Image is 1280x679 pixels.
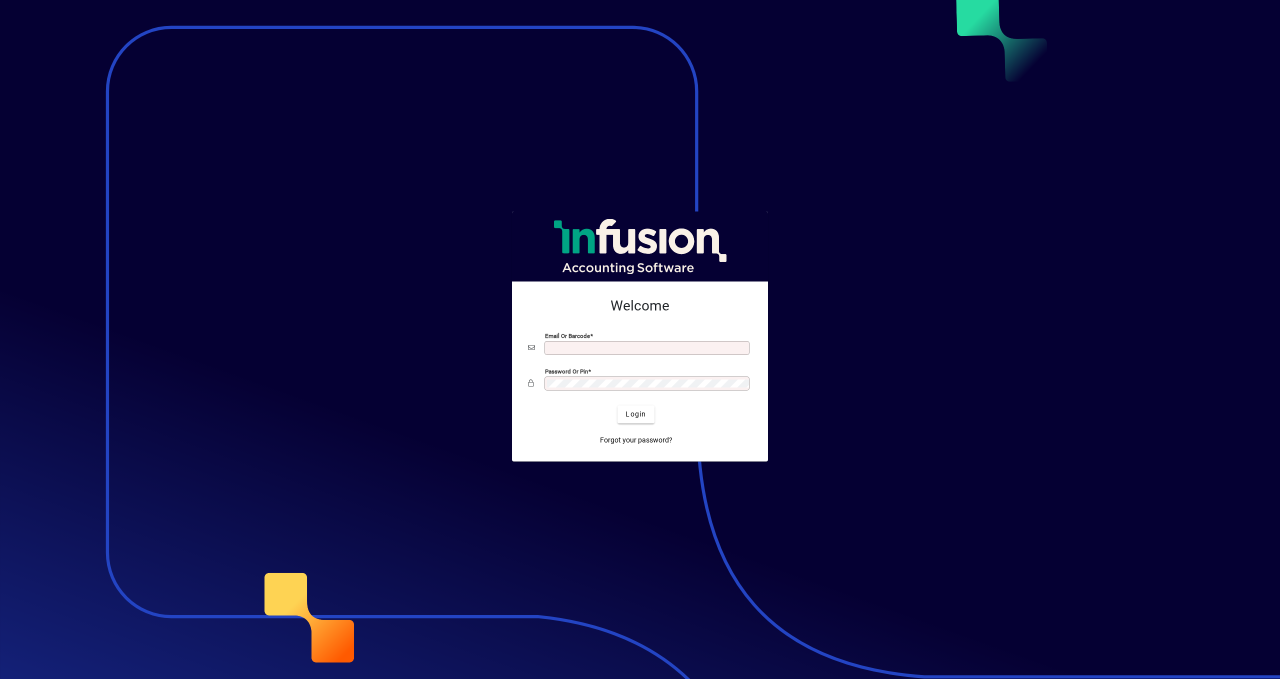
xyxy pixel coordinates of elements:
[600,435,672,445] span: Forgot your password?
[545,367,588,374] mat-label: Password or Pin
[596,431,676,449] a: Forgot your password?
[617,405,654,423] button: Login
[625,409,646,419] span: Login
[545,332,590,339] mat-label: Email or Barcode
[528,297,752,314] h2: Welcome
